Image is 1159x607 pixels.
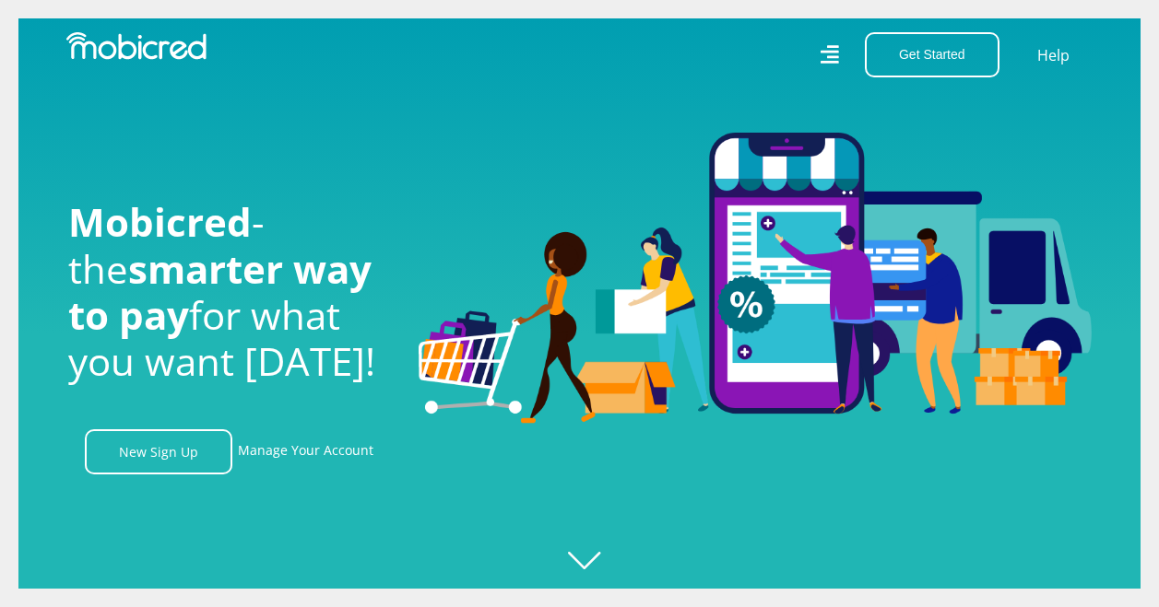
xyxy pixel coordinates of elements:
[68,195,252,248] span: Mobicred
[1036,43,1070,67] a: Help
[85,429,232,474] a: New Sign Up
[419,133,1092,424] img: Welcome to Mobicred
[68,199,391,385] h1: - the for what you want [DATE]!
[865,32,999,77] button: Get Started
[238,429,373,474] a: Manage Your Account
[66,32,207,60] img: Mobicred
[68,242,372,341] span: smarter way to pay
